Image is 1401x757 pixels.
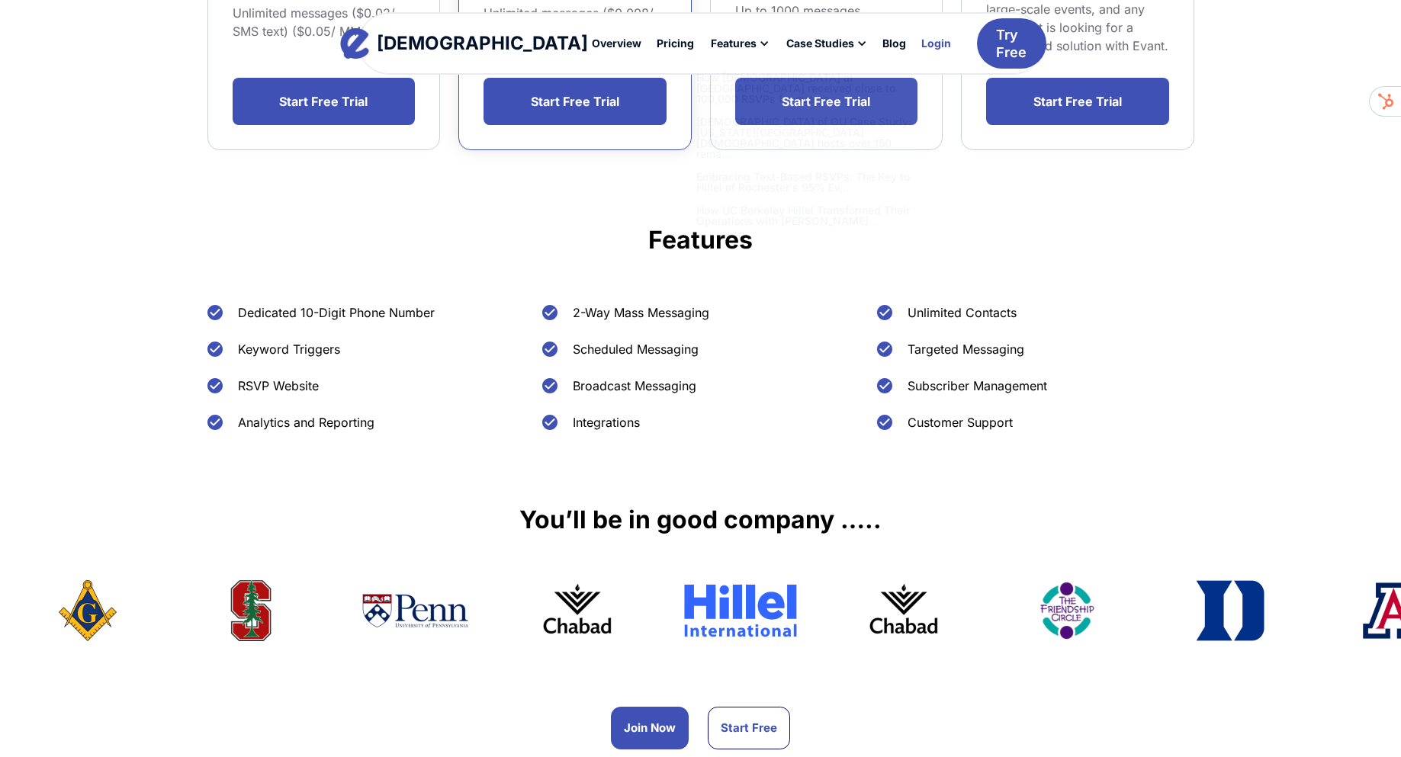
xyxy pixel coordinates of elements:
[672,201,818,212] div: Custom Flows & Onboarding
[238,377,319,395] div: RSVP Website
[914,30,959,56] a: Login
[238,340,340,358] div: Keyword Triggers
[672,171,822,181] div: Fundraising & Text-to-Donate
[908,413,1013,431] div: Customer Support
[690,66,919,111] a: How [DEMOGRAPHIC_DATA] at [GEOGRAPHIC_DATA] received close to 100,000 RSVPs for events...
[637,97,866,130] a: Targeted Messaging & Scheduled Sends
[238,303,435,322] div: Dedicated 10-Digit Phone Number
[573,303,709,322] div: 2-Way Mass Messaging
[702,30,777,56] div: Features
[207,223,1194,258] h3: Features
[611,707,689,749] a: Join Now
[637,222,866,252] a: RSVP Link and Online RSVP
[637,161,866,191] a: Fundraising & Text-to-Donate
[680,74,930,244] nav: Case Studies
[711,38,757,49] div: Features
[637,130,866,161] a: CRM Integration & Event Analytics
[355,28,574,59] a: home
[708,707,790,749] a: Start Free
[690,111,919,165] a: [DEMOGRAPHIC_DATA] of OU Case Study: [US_STATE][GEOGRAPHIC_DATA][DEMOGRAPHIC_DATA] hosts over 150...
[690,199,919,233] a: How UC Berkeley Hillel Transformed Their Operations with [PERSON_NAME]...
[573,377,696,395] div: Broadcast Messaging
[777,30,875,56] div: Case Studies
[573,340,699,358] div: Scheduled Messaging
[626,74,876,264] nav: Features
[573,413,640,431] div: Integrations
[672,103,860,124] div: Targeted Messaging & Scheduled Sends
[977,18,1046,69] a: Try Free
[875,30,914,56] a: Blog
[377,34,588,53] div: [DEMOGRAPHIC_DATA]
[908,377,1047,395] div: Subscriber Management
[696,72,913,104] div: How [DEMOGRAPHIC_DATA] at [GEOGRAPHIC_DATA] received close to 100,000 RSVPs for events...
[637,191,866,222] a: Custom Flows & Onboarding
[996,26,1027,62] div: Try Free
[637,66,866,97] a: Text-to-RSVP & Event Check-In
[672,232,814,242] div: RSVP Link and Online RSVP
[696,117,913,159] div: [DEMOGRAPHIC_DATA] of OU Case Study: [US_STATE][GEOGRAPHIC_DATA][DEMOGRAPHIC_DATA] hosts over 150...
[238,413,374,431] div: Analytics and Reporting
[592,38,641,49] div: Overview
[672,140,847,151] div: CRM Integration & Event Analytics
[882,38,906,49] div: Blog
[584,30,649,56] a: Overview
[657,38,694,49] div: Pricing
[696,172,913,193] div: Embracing Text-Based RSVPs: The Key to Hillel of Rochester's 95% Ev...
[696,205,913,226] div: How UC Berkeley Hillel Transformed Their Operations with [PERSON_NAME]...
[672,76,831,87] div: Text-to-RSVP & Event Check-In
[921,38,951,49] div: Login
[690,165,919,199] a: Embracing Text-Based RSVPs: The Key to Hillel of Rochester's 95% Ev...
[649,30,702,56] a: Pricing
[786,38,854,49] div: Case Studies
[908,303,1017,322] div: Unlimited Contacts
[908,340,1024,358] div: Targeted Messaging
